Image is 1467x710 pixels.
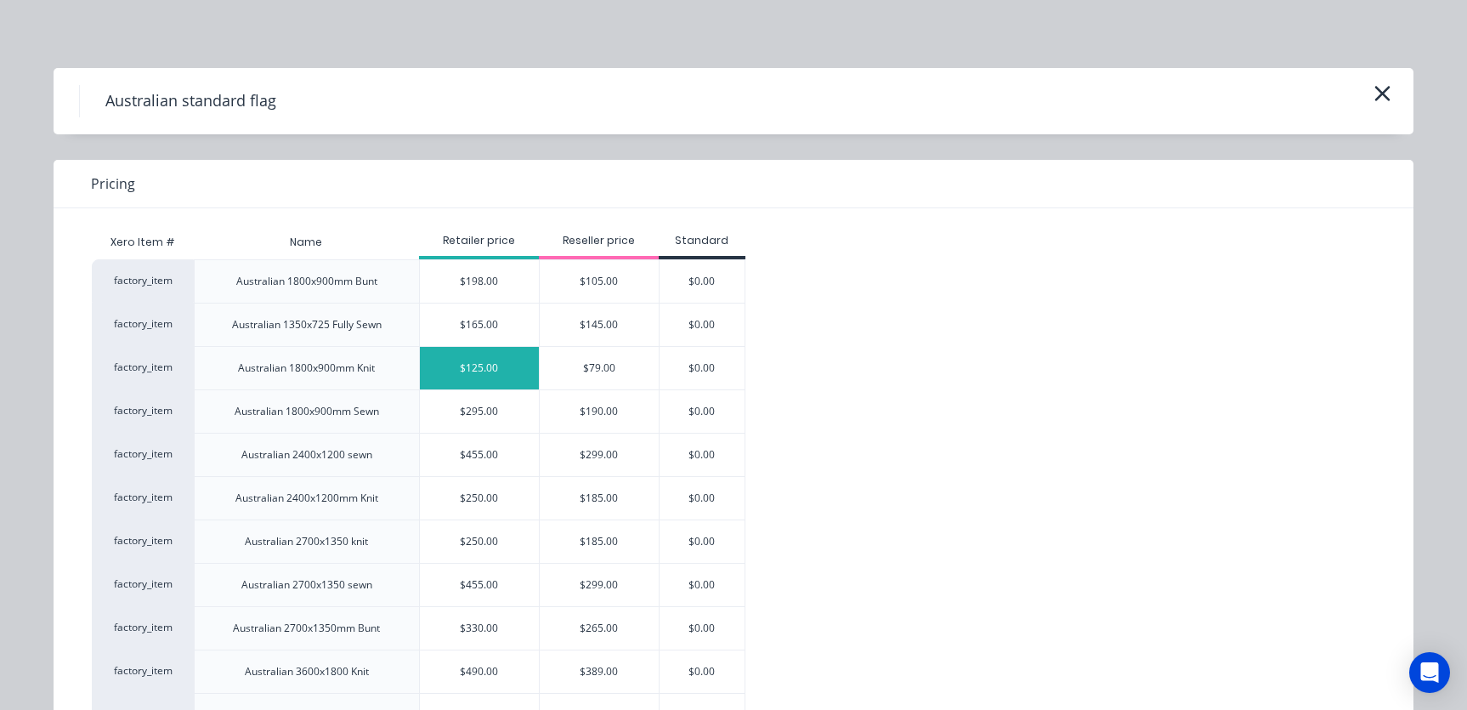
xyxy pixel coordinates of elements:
div: Australian 2400x1200mm Knit [235,491,378,506]
div: $165.00 [420,304,539,346]
div: $79.00 [540,347,659,389]
div: $0.00 [660,347,745,389]
div: factory_item [92,563,194,606]
div: factory_item [92,259,194,303]
div: Reseller price [539,233,659,248]
div: Retailer price [419,233,539,248]
div: factory_item [92,389,194,433]
div: Australian 1800x900mm Sewn [235,404,379,419]
div: $0.00 [660,520,745,563]
div: $455.00 [420,434,539,476]
div: Australian 1800x900mm Bunt [236,274,377,289]
div: $0.00 [660,477,745,520]
div: Australian 1350x725 Fully Sewn [232,317,382,332]
div: $145.00 [540,304,659,346]
div: $265.00 [540,607,659,650]
div: Australian 3600x1800 Knit [245,664,369,679]
div: $455.00 [420,564,539,606]
div: Australian 2400x1200 sewn [241,447,372,463]
div: $295.00 [420,390,539,433]
h4: Australian standard flag [79,85,302,117]
div: $0.00 [660,304,745,346]
div: $0.00 [660,650,745,693]
div: factory_item [92,650,194,693]
div: Open Intercom Messenger [1409,652,1450,693]
div: $0.00 [660,434,745,476]
div: $250.00 [420,477,539,520]
div: $190.00 [540,390,659,433]
div: $490.00 [420,650,539,693]
div: factory_item [92,606,194,650]
div: Australian 2700x1350 sewn [241,577,372,593]
div: $0.00 [660,260,745,303]
div: factory_item [92,303,194,346]
div: Xero Item # [92,225,194,259]
div: $0.00 [660,607,745,650]
div: $250.00 [420,520,539,563]
div: $0.00 [660,390,745,433]
div: $299.00 [540,434,659,476]
div: $330.00 [420,607,539,650]
div: $185.00 [540,520,659,563]
div: $105.00 [540,260,659,303]
div: factory_item [92,346,194,389]
div: $185.00 [540,477,659,520]
div: factory_item [92,433,194,476]
div: $0.00 [660,564,745,606]
div: $389.00 [540,650,659,693]
div: Standard [659,233,745,248]
div: factory_item [92,520,194,563]
div: $299.00 [540,564,659,606]
div: Australian 2700x1350mm Bunt [233,621,380,636]
div: factory_item [92,476,194,520]
div: $198.00 [420,260,539,303]
div: $125.00 [420,347,539,389]
div: Australian 1800x900mm Knit [238,361,375,376]
span: Pricing [91,173,135,194]
div: Name [276,221,336,264]
div: Australian 2700x1350 knit [245,534,368,549]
